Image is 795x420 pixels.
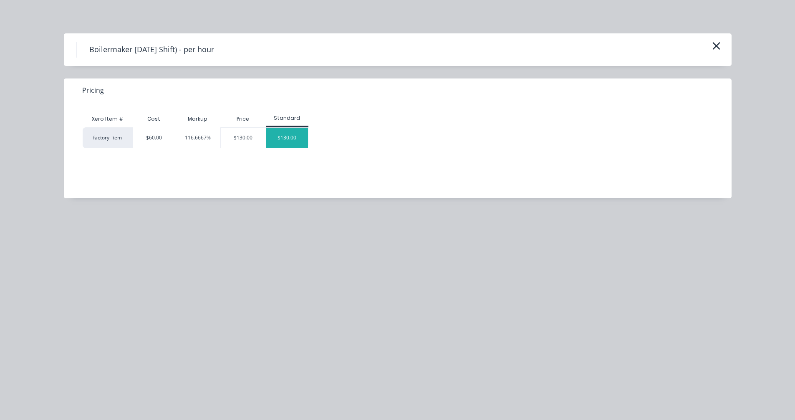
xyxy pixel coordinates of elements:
[83,127,133,148] div: factory_item
[266,114,308,122] div: Standard
[133,111,175,127] div: Cost
[146,134,162,142] div: $60.00
[83,111,133,127] div: Xero Item #
[76,42,227,58] h4: Boilermaker [DATE] Shift) - per hour
[82,85,104,95] span: Pricing
[221,128,266,148] div: $130.00
[220,111,266,127] div: Price
[266,128,308,148] div: $130.00
[175,111,221,127] div: Markup
[185,134,211,142] div: 116.6667%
